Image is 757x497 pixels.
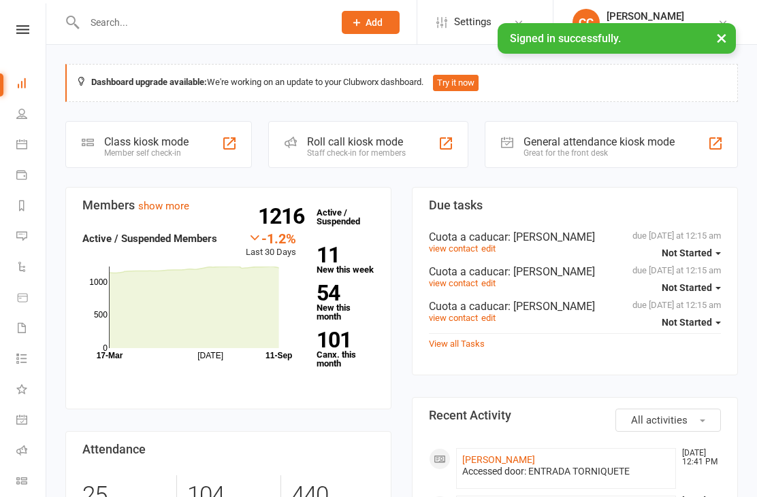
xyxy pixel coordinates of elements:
[429,409,721,422] h3: Recent Activity
[510,32,621,45] span: Signed in successfully.
[429,278,478,288] a: view contact
[662,275,721,300] button: Not Started
[462,466,670,477] div: Accessed door: ENTRADA TORNIQUETE
[429,300,721,313] div: Cuota a caducar
[607,10,706,22] div: [PERSON_NAME]
[258,206,310,226] strong: 1216
[317,245,369,265] strong: 11
[317,245,374,274] a: 11New this week
[662,247,712,258] span: Not Started
[16,161,47,192] a: Payments
[16,192,47,222] a: Reports
[317,283,374,321] a: 54New this month
[104,135,189,148] div: Class kiosk mode
[82,233,217,245] strong: Active / Suspended Members
[80,13,324,32] input: Search...
[366,17,383,28] span: Add
[16,69,47,100] a: Dashboard
[342,11,400,34] button: Add
[82,199,374,212] h3: Members
[429,230,721,243] div: Cuota a caducar
[16,375,47,406] a: What's New
[16,131,47,161] a: Calendar
[317,283,369,303] strong: 54
[310,198,370,236] a: 1216Active / Suspended
[508,300,595,313] span: : [PERSON_NAME]
[675,449,720,466] time: [DATE] 12:41 PM
[429,265,721,278] div: Cuota a caducar
[481,243,496,254] a: edit
[16,100,47,131] a: People
[16,284,47,314] a: Product Sales
[433,75,479,91] button: Try it now
[104,148,189,158] div: Member self check-in
[524,148,675,158] div: Great for the front desk
[65,64,738,102] div: We're working on an update to your Clubworx dashboard.
[662,241,721,265] button: Not Started
[307,135,406,148] div: Roll call kiosk mode
[662,317,712,328] span: Not Started
[615,409,721,432] button: All activities
[138,200,189,212] a: show more
[429,199,721,212] h3: Due tasks
[82,443,374,456] h3: Attendance
[709,23,734,52] button: ×
[16,436,47,467] a: Roll call kiosk mode
[662,282,712,293] span: Not Started
[317,330,374,368] a: 101Canx. this month
[429,243,478,254] a: view contact
[246,230,296,260] div: Last 30 Days
[429,313,478,323] a: view contact
[631,414,688,426] span: All activities
[307,148,406,158] div: Staff check-in for members
[508,265,595,278] span: : [PERSON_NAME]
[91,77,207,87] strong: Dashboard upgrade available:
[508,230,595,243] span: : [PERSON_NAME]
[16,406,47,436] a: General attendance kiosk mode
[481,313,496,323] a: edit
[524,135,675,148] div: General attendance kiosk mode
[462,454,535,465] a: [PERSON_NAME]
[573,9,600,36] div: CC
[454,7,492,37] span: Settings
[317,330,369,350] strong: 101
[246,230,296,245] div: -1.2%
[429,339,485,349] a: View all Tasks
[481,278,496,288] a: edit
[607,22,706,35] div: Fivo Gimnasio 24 horas
[662,310,721,335] button: Not Started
